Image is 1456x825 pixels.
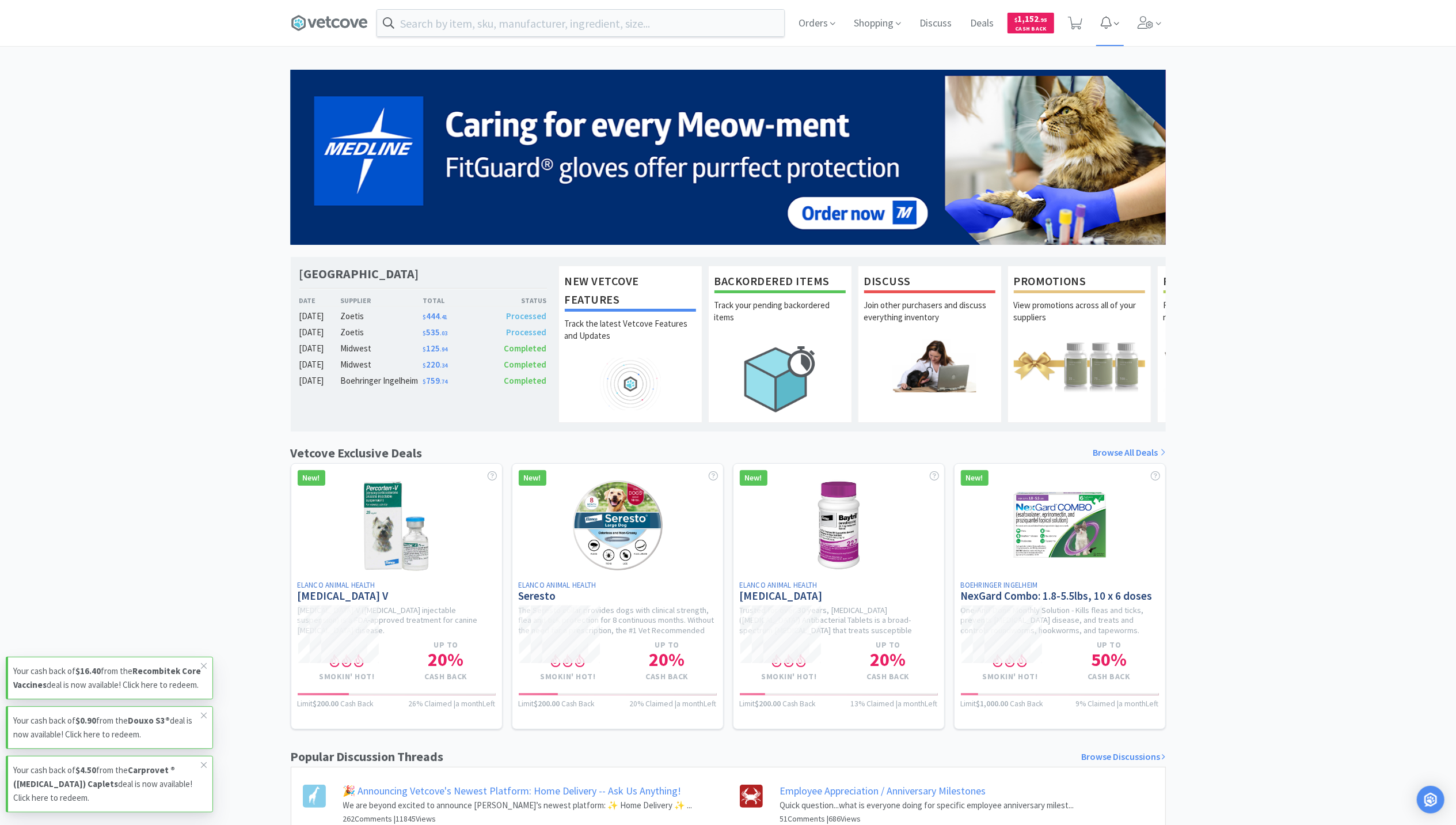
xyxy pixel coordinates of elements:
[13,664,201,692] p: Your cash back of from the deal is now available! Click here to redeem.
[714,339,846,418] img: hero_backorders.png
[343,784,682,797] a: 🎉 Announcing Vetcove's Newest Platform: Home Delivery -- Ask Us Anything!
[1014,13,1047,24] span: 1,152
[423,295,485,306] div: Total
[128,715,170,726] strong: Douxo S3®
[291,463,503,729] a: New!Elanco Animal Health[MEDICAL_DATA] V[MEDICAL_DATA]-V ([MEDICAL_DATA] injectable suspension) i...
[440,346,447,353] span: . 94
[506,327,546,338] span: Processed
[291,747,444,767] h1: Popular Discussion Threads
[1014,26,1047,33] span: Cash Back
[299,374,341,388] div: [DATE]
[1093,445,1166,460] a: Browse All Deals
[485,295,547,306] div: Status
[299,358,547,372] a: [DATE]Midwest$220.34Completed
[1060,672,1159,682] h4: Cash Back
[423,378,426,385] span: $
[423,313,426,321] span: $
[504,375,546,386] span: Completed
[1008,7,1054,39] a: $1,152.95Cash Back
[1014,272,1145,293] h1: Promotions
[299,295,341,306] div: Date
[740,672,839,682] h4: Smokin' Hot!
[75,765,96,775] strong: $4.50
[340,342,423,355] div: Midwest
[506,311,546,321] span: Processed
[13,714,201,741] p: Your cash back of from the deal is now available! Click here to redeem.
[423,359,447,370] span: 220
[423,330,426,337] span: $
[299,326,547,339] a: [DATE]Zoetis$535.03Processed
[299,266,419,282] h1: [GEOGRAPHIC_DATA]
[954,463,1166,729] a: New!Boehringer IngelheimNexGard Combo: 1.8-5.5lbs, 10 x 6 dosesOne-And-Done Monthly Solution - Ki...
[1082,750,1166,765] a: Browse Discussions
[780,812,1074,825] h6: 51 Comments | 686 Views
[299,342,341,355] div: [DATE]
[780,798,1074,812] p: Quick question...what is everyone doing for specific employee anniversary milest...
[961,672,1060,682] h4: Smokin' Hot!
[512,463,724,729] a: New!Elanco Animal HealthSerestoThe Seresto collar provides dogs with clinical strength, flea and ...
[1039,16,1047,24] span: . 95
[440,313,447,321] span: . 41
[864,339,995,392] img: hero_discuss.png
[440,330,447,337] span: . 03
[340,309,423,323] div: Zoetis
[618,640,717,650] h4: Up to
[397,650,496,669] h1: 20 %
[291,443,423,463] h1: Vetcove Exclusive Deals
[1060,650,1159,669] h1: 50 %
[780,784,986,797] a: Employee Appreciation / Anniversary Milestones
[858,266,1002,422] a: DiscussJoin other purchasers and discuss everything inventory
[423,327,447,338] span: 535
[965,18,998,29] a: Deals
[299,326,341,339] div: [DATE]
[618,650,717,669] h1: 20 %
[733,463,945,729] a: New!Elanco Animal Health[MEDICAL_DATA]Trusted for over 30 years, [MEDICAL_DATA] ([MEDICAL_DATA]) ...
[397,640,496,650] h4: Up to
[864,272,995,293] h1: Discuss
[714,299,846,339] p: Track your pending backordered items
[299,342,547,355] a: [DATE]Midwest$125.94Completed
[565,358,696,410] img: hero_feature_roadmap.png
[440,362,447,369] span: . 34
[565,272,696,312] h1: New Vetcove Features
[915,18,956,29] a: Discuss
[299,358,341,372] div: [DATE]
[291,70,1166,245] img: 5b85490d2c9a43ef9873369d65f5cc4c_481.png
[13,763,201,805] p: Your cash back of from the deal is now available! Click here to redeem.
[299,374,547,388] a: [DATE]Boehringer Ingelheim$759.74Completed
[1164,272,1295,293] h1: Free Samples
[423,346,426,353] span: $
[839,640,938,650] h4: Up to
[1157,266,1301,422] a: Free SamplesRequest free samples on the newest veterinary products
[504,343,546,354] span: Completed
[440,378,447,385] span: . 74
[618,672,717,682] h4: Cash Back
[565,317,696,358] p: Track the latest Vetcove Features and Updates
[1164,299,1295,339] p: Request free samples on the newest veterinary products
[75,715,96,726] strong: $0.90
[1060,640,1159,650] h4: Up to
[343,812,693,825] h6: 262 Comments | 11845 Views
[1417,786,1444,813] div: Open Intercom Messenger
[423,375,447,386] span: 759
[298,672,397,682] h4: Smokin' Hot!
[340,326,423,339] div: Zoetis
[397,672,496,682] h4: Cash Back
[839,650,938,669] h1: 20 %
[864,299,995,339] p: Join other purchasers and discuss everything inventory
[519,672,618,682] h4: Smokin' Hot!
[75,665,101,676] strong: $16.40
[558,266,702,422] a: New Vetcove FeaturesTrack the latest Vetcove Features and Updates
[343,798,693,812] p: We are beyond excited to announce [PERSON_NAME]’s newest platform: ✨ Home Delivery ✨ ...
[504,359,546,370] span: Completed
[1164,339,1295,392] img: hero_samples.png
[340,374,423,388] div: Boehringer Ingelheim
[839,672,938,682] h4: Cash Back
[423,311,447,321] span: 444
[377,10,784,36] input: Search by item, sku, manufacturer, ingredient, size...
[340,295,423,306] div: Supplier
[423,343,447,354] span: 125
[1014,16,1017,24] span: $
[1008,266,1151,422] a: PromotionsView promotions across all of your suppliers
[299,309,547,323] a: [DATE]Zoetis$444.41Processed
